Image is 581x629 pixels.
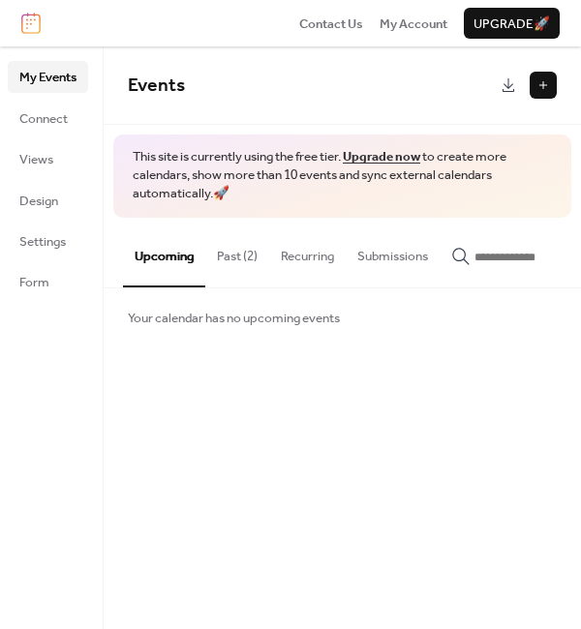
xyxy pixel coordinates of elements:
[205,218,269,285] button: Past (2)
[346,218,440,285] button: Submissions
[8,103,88,134] a: Connect
[474,15,550,34] span: Upgrade 🚀
[128,309,340,328] span: Your calendar has no upcoming events
[19,68,76,87] span: My Events
[8,185,88,216] a: Design
[21,13,41,34] img: logo
[343,144,420,169] a: Upgrade now
[464,8,560,39] button: Upgrade🚀
[19,273,49,292] span: Form
[8,266,88,297] a: Form
[19,109,68,129] span: Connect
[133,148,552,203] span: This site is currently using the free tier. to create more calendars, show more than 10 events an...
[8,225,88,256] a: Settings
[380,15,447,34] span: My Account
[19,232,66,252] span: Settings
[19,150,53,169] span: Views
[123,218,205,287] button: Upcoming
[299,14,363,33] a: Contact Us
[380,14,447,33] a: My Account
[8,143,88,174] a: Views
[299,15,363,34] span: Contact Us
[128,68,185,104] span: Events
[19,192,58,211] span: Design
[269,218,346,285] button: Recurring
[8,61,88,92] a: My Events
